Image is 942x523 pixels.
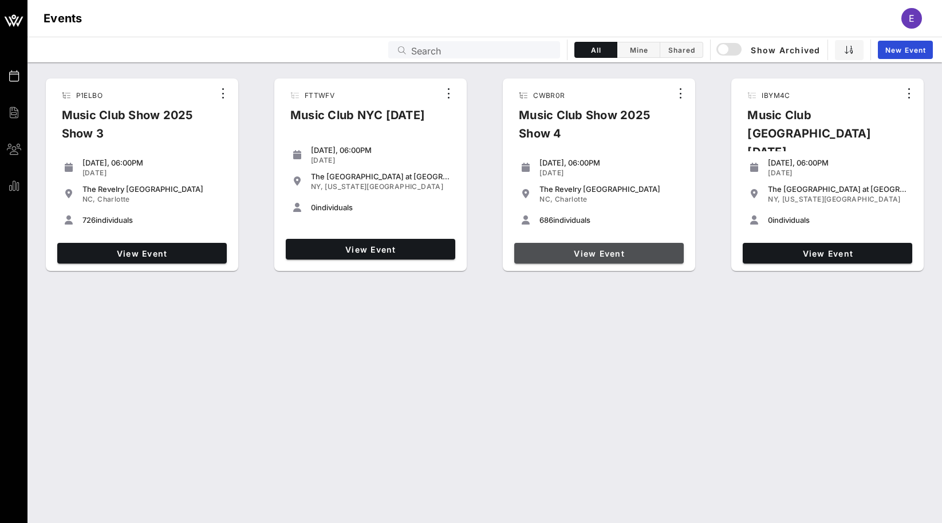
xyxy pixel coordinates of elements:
span: Charlotte [97,195,130,203]
span: View Event [62,249,222,258]
div: The Revelry [GEOGRAPHIC_DATA] [539,184,679,194]
span: NY, [311,182,323,191]
span: [US_STATE][GEOGRAPHIC_DATA] [782,195,901,203]
span: E [909,13,915,24]
span: Shared [667,46,696,54]
span: View Event [519,249,679,258]
div: individuals [311,203,451,212]
span: CWBR0R [533,91,565,100]
span: 0 [768,215,772,225]
div: E [901,8,922,29]
div: Music Club NYC [DATE] [281,106,434,133]
span: Show Archived [718,43,820,57]
a: New Event [878,41,933,59]
span: All [582,46,610,54]
span: NC, [82,195,96,203]
a: View Event [743,243,912,264]
div: [DATE], 06:00PM [768,158,908,167]
div: [DATE] [768,168,908,178]
span: Mine [624,46,653,54]
div: [DATE], 06:00PM [82,158,222,167]
button: Show Archived [718,40,821,60]
button: Mine [617,42,660,58]
span: View Event [747,249,908,258]
div: [DATE], 06:00PM [539,158,679,167]
a: View Event [57,243,227,264]
div: Music Club Show 2025 Show 4 [510,106,671,152]
span: P1ELBO [76,91,103,100]
span: IBYM4C [762,91,790,100]
span: NY, [768,195,780,203]
span: New Event [885,46,926,54]
div: Music Club Show 2025 Show 3 [53,106,214,152]
div: individuals [768,215,908,225]
span: 726 [82,215,96,225]
div: The Revelry [GEOGRAPHIC_DATA] [82,184,222,194]
a: View Event [286,239,455,259]
div: individuals [539,215,679,225]
div: individuals [82,215,222,225]
span: View Event [290,245,451,254]
span: [US_STATE][GEOGRAPHIC_DATA] [325,182,443,191]
a: View Event [514,243,684,264]
div: [DATE], 06:00PM [311,146,451,155]
span: FTTWFV [305,91,334,100]
div: The [GEOGRAPHIC_DATA] at [GEOGRAPHIC_DATA] [768,184,908,194]
span: 0 [311,203,316,212]
div: [DATE] [539,168,679,178]
span: NC, [539,195,553,203]
div: [DATE] [82,168,222,178]
span: 686 [539,215,553,225]
h1: Events [44,9,82,27]
button: All [574,42,617,58]
div: [DATE] [311,156,451,165]
button: Shared [660,42,703,58]
div: The [GEOGRAPHIC_DATA] at [GEOGRAPHIC_DATA] [311,172,451,181]
span: Charlotte [555,195,588,203]
div: Music Club [GEOGRAPHIC_DATA] [DATE] [738,106,900,170]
